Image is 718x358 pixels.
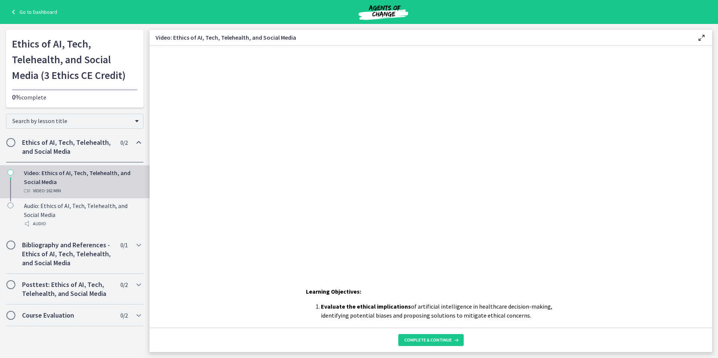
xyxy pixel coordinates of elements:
span: Learning Objectives: [306,288,361,295]
h2: Posttest: Ethics of AI, Tech, Telehealth, and Social Media [22,280,113,298]
span: 0 / 2 [120,280,128,289]
img: Agents of Change [338,3,428,21]
p: complete [12,93,138,102]
strong: Evaluate the ethical implications [321,303,411,310]
div: Audio [24,219,141,228]
span: Search by lesson title [12,117,131,125]
span: Complete & continue [404,337,452,343]
p: associated with telehealth services, including patient privacy, access to care, and the equitable... [321,326,556,344]
iframe: Video Lesson [150,46,712,270]
a: Go to Dashboard [9,7,57,16]
h1: Ethics of AI, Tech, Telehealth, and Social Media (3 Ethics CE Credit) [12,36,138,83]
span: 0% [12,93,21,101]
div: Video [24,186,141,195]
span: 0 / 1 [120,241,128,250]
h2: Bibliography and References - Ethics of AI, Tech, Telehealth, and Social Media [22,241,113,267]
h2: Course Evaluation [22,311,113,320]
span: 0 / 2 [120,311,128,320]
div: Video: Ethics of AI, Tech, Telehealth, and Social Media [24,168,141,195]
button: Complete & continue [398,334,464,346]
span: 0 / 2 [120,138,128,147]
p: of artificial intelligence in healthcare decision-making, identifying potential biases and propos... [321,302,556,320]
strong: Assess the ethical challenges [321,327,402,334]
h3: Video: Ethics of AI, Tech, Telehealth, and Social Media [156,33,685,42]
div: Audio: Ethics of AI, Tech, Telehealth, and Social Media [24,201,141,228]
div: Search by lesson title [6,114,144,129]
span: · 162 min [45,186,61,195]
h2: Ethics of AI, Tech, Telehealth, and Social Media [22,138,113,156]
